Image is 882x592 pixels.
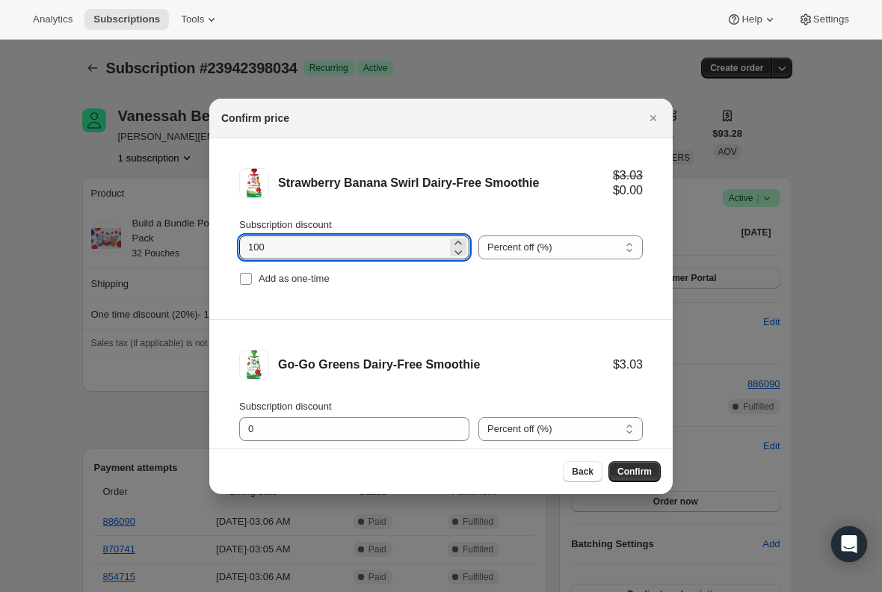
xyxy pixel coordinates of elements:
span: Confirm [617,466,652,478]
div: Open Intercom Messenger [831,526,867,562]
div: Go-Go Greens Dairy-Free Smoothie [278,357,613,372]
span: Tools [181,13,204,25]
button: Back [563,461,602,482]
button: Tools [172,9,228,30]
button: Analytics [24,9,81,30]
span: Back [572,466,593,478]
div: $0.00 [613,183,643,198]
button: Close [643,108,664,129]
span: Add as one-time [259,273,330,284]
span: Subscription discount [239,219,332,230]
span: Subscriptions [93,13,160,25]
span: Help [741,13,762,25]
button: Confirm [608,461,661,482]
div: $3.03 [613,357,643,372]
button: Help [718,9,786,30]
button: Settings [789,9,858,30]
h2: Confirm price [221,111,289,126]
img: Go-Go Greens Dairy-Free Smoothie [239,350,269,380]
span: Analytics [33,13,73,25]
div: $3.03 [613,168,643,183]
button: Subscriptions [84,9,169,30]
span: Settings [813,13,849,25]
img: Strawberry Banana Swirl Dairy-Free Smoothie [239,168,269,198]
span: Subscription discount [239,401,332,412]
div: Strawberry Banana Swirl Dairy-Free Smoothie [278,176,613,191]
